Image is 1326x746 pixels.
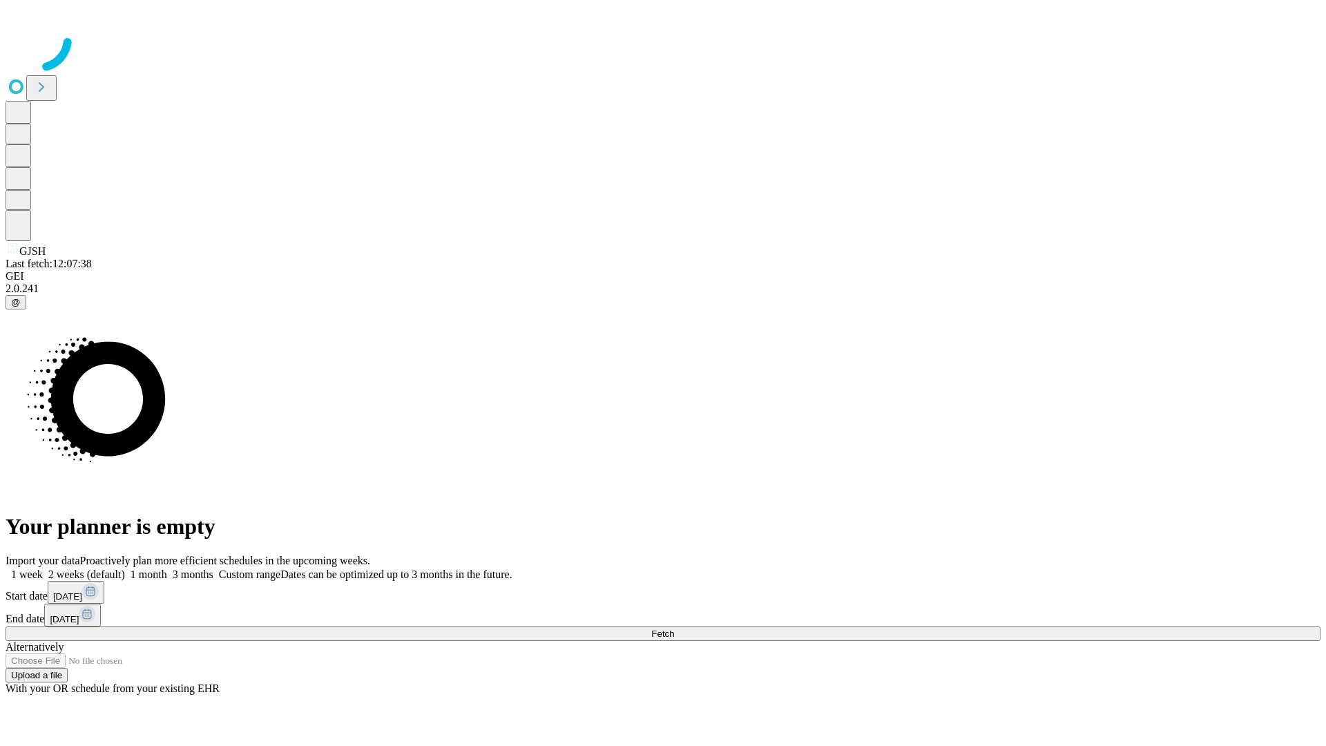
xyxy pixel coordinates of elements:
[44,604,101,627] button: [DATE]
[6,682,220,694] span: With your OR schedule from your existing EHR
[48,581,104,604] button: [DATE]
[11,297,21,307] span: @
[6,604,1320,627] div: End date
[48,568,125,580] span: 2 weeks (default)
[131,568,167,580] span: 1 month
[6,258,92,269] span: Last fetch: 12:07:38
[6,283,1320,295] div: 2.0.241
[6,514,1320,539] h1: Your planner is empty
[6,555,80,566] span: Import your data
[11,568,43,580] span: 1 week
[173,568,213,580] span: 3 months
[53,591,82,602] span: [DATE]
[6,295,26,309] button: @
[6,627,1320,641] button: Fetch
[219,568,280,580] span: Custom range
[6,270,1320,283] div: GEI
[651,629,674,639] span: Fetch
[6,581,1320,604] div: Start date
[80,555,370,566] span: Proactively plan more efficient schedules in the upcoming weeks.
[6,641,64,653] span: Alternatively
[6,668,68,682] button: Upload a file
[50,614,79,624] span: [DATE]
[280,568,512,580] span: Dates can be optimized up to 3 months in the future.
[19,245,46,257] span: GJSH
